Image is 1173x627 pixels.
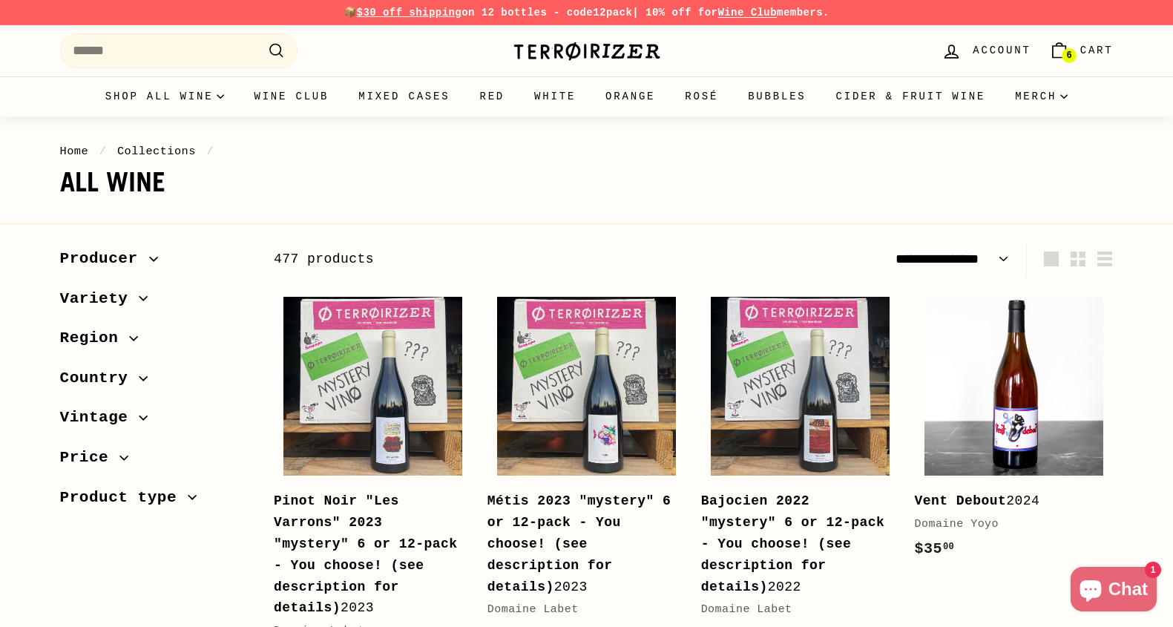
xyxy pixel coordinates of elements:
a: Wine Club [239,76,344,116]
a: Cider & Fruit Wine [821,76,1001,116]
summary: Shop all wine [91,76,240,116]
strong: 12pack [593,7,632,19]
span: $30 off shipping [357,7,462,19]
span: Producer [60,246,149,272]
a: Vent Debout2024Domaine Yoyo [915,287,1114,576]
span: Cart [1080,42,1114,59]
a: Orange [591,76,670,116]
sup: 00 [943,542,954,552]
span: Price [60,445,120,470]
span: $35 [915,540,955,557]
p: 📦 on 12 bottles - code | 10% off for members. [60,4,1114,21]
span: / [96,145,111,158]
button: Product type [60,482,250,522]
a: Red [464,76,519,116]
span: Product type [60,485,188,511]
h1: All wine [60,168,1114,197]
div: 477 products [274,249,694,270]
div: Domaine Labet [701,601,885,619]
button: Producer [60,243,250,283]
a: Mixed Cases [344,76,464,116]
span: Vintage [60,405,139,430]
span: Region [60,326,130,351]
div: 2024 [915,490,1099,512]
span: Variety [60,286,139,312]
a: Account [933,29,1039,73]
summary: Merch [1000,76,1082,116]
a: Collections [117,145,196,158]
button: Vintage [60,401,250,441]
b: Vent Debout [915,493,1007,508]
div: Domaine Yoyo [915,516,1099,534]
button: Variety [60,283,250,323]
div: Primary [30,76,1143,116]
button: Country [60,362,250,402]
b: Métis 2023 "mystery" 6 or 12-pack - You choose! (see description for details) [487,493,671,594]
a: Wine Club [717,7,777,19]
span: Account [973,42,1031,59]
button: Price [60,441,250,482]
a: Rosé [670,76,733,116]
a: Cart [1040,29,1123,73]
inbox-online-store-chat: Shopify online store chat [1066,567,1161,615]
a: Home [60,145,89,158]
span: 6 [1066,50,1071,61]
a: Bubbles [733,76,821,116]
nav: breadcrumbs [60,142,1114,160]
b: Bajocien 2022 "mystery" 6 or 12-pack - You choose! (see description for details) [701,493,885,594]
span: Country [60,366,139,391]
span: / [203,145,218,158]
div: 2023 [274,490,458,619]
a: White [519,76,591,116]
button: Region [60,322,250,362]
div: Domaine Labet [487,601,671,619]
div: 2023 [487,490,671,597]
div: 2022 [701,490,885,597]
b: Pinot Noir "Les Varrons" 2023 "mystery" 6 or 12-pack - You choose! (see description for details) [274,493,458,615]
